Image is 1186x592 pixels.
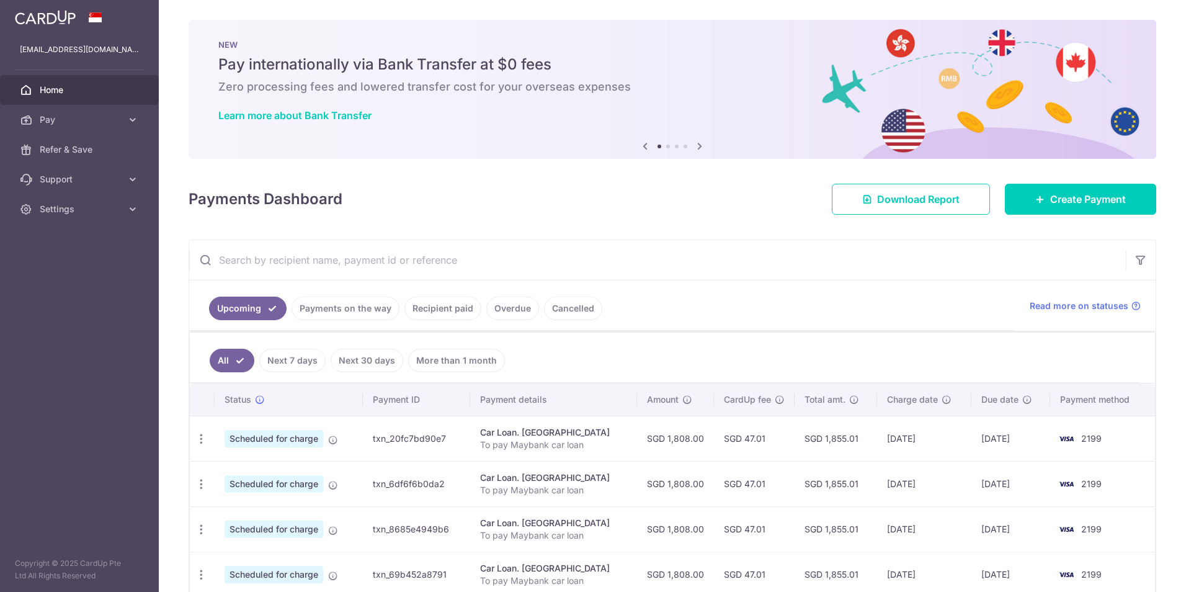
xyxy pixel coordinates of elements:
a: Download Report [832,184,990,215]
th: Payment details [470,383,636,416]
div: Car Loan. [GEOGRAPHIC_DATA] [480,426,626,439]
h6: Zero processing fees and lowered transfer cost for your overseas expenses [218,79,1126,94]
p: To pay Maybank car loan [480,439,626,451]
span: Refer & Save [40,143,122,156]
span: Support [40,173,122,186]
img: Bank Card [1054,522,1079,537]
td: txn_20fc7bd90e7 [363,416,470,461]
a: Payments on the way [292,297,399,320]
div: Car Loan. [GEOGRAPHIC_DATA] [480,517,626,529]
td: SGD 1,808.00 [637,416,714,461]
a: Next 30 days [331,349,403,372]
td: SGD 47.01 [714,461,795,506]
td: txn_6df6f6b0da2 [363,461,470,506]
a: Overdue [486,297,539,320]
p: To pay Maybank car loan [480,529,626,542]
a: Next 7 days [259,349,326,372]
span: CardUp fee [724,393,771,406]
span: Amount [647,393,679,406]
td: SGD 1,808.00 [637,461,714,506]
a: Create Payment [1005,184,1156,215]
td: [DATE] [971,506,1050,552]
p: [EMAIL_ADDRESS][DOMAIN_NAME] [20,43,139,56]
td: SGD 1,855.01 [795,416,878,461]
a: Upcoming [209,297,287,320]
span: Charge date [887,393,938,406]
img: Bank Card [1054,431,1079,446]
span: 2199 [1081,569,1102,580]
td: SGD 1,855.01 [795,461,878,506]
span: Status [225,393,251,406]
td: [DATE] [877,461,971,506]
th: Payment method [1050,383,1155,416]
span: Scheduled for charge [225,475,323,493]
img: CardUp [15,10,76,25]
td: SGD 1,808.00 [637,506,714,552]
h4: Payments Dashboard [189,188,342,210]
span: Read more on statuses [1030,300,1128,312]
p: NEW [218,40,1126,50]
span: 2199 [1081,524,1102,534]
span: Scheduled for charge [225,566,323,583]
p: To pay Maybank car loan [480,575,626,587]
a: Cancelled [544,297,602,320]
span: Pay [40,114,122,126]
td: SGD 47.01 [714,416,795,461]
td: [DATE] [877,416,971,461]
a: Read more on statuses [1030,300,1141,312]
a: All [210,349,254,372]
td: [DATE] [877,506,971,552]
span: Create Payment [1050,192,1126,207]
span: 2199 [1081,478,1102,489]
td: txn_8685e4949b6 [363,506,470,552]
td: [DATE] [971,416,1050,461]
img: Bank Card [1054,567,1079,582]
td: SGD 1,855.01 [795,506,878,552]
span: Home [40,84,122,96]
span: Scheduled for charge [225,521,323,538]
th: Payment ID [363,383,470,416]
div: Car Loan. [GEOGRAPHIC_DATA] [480,472,626,484]
span: 2199 [1081,433,1102,444]
a: Recipient paid [404,297,481,320]
td: [DATE] [971,461,1050,506]
a: More than 1 month [408,349,505,372]
img: Bank Card [1054,477,1079,491]
h5: Pay internationally via Bank Transfer at $0 fees [218,55,1126,74]
div: Car Loan. [GEOGRAPHIC_DATA] [480,562,626,575]
span: Due date [981,393,1019,406]
p: To pay Maybank car loan [480,484,626,496]
td: SGD 47.01 [714,506,795,552]
img: Bank transfer banner [189,20,1156,159]
span: Total amt. [805,393,845,406]
a: Learn more about Bank Transfer [218,109,372,122]
input: Search by recipient name, payment id or reference [189,240,1126,280]
span: Settings [40,203,122,215]
span: Download Report [877,192,960,207]
span: Scheduled for charge [225,430,323,447]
